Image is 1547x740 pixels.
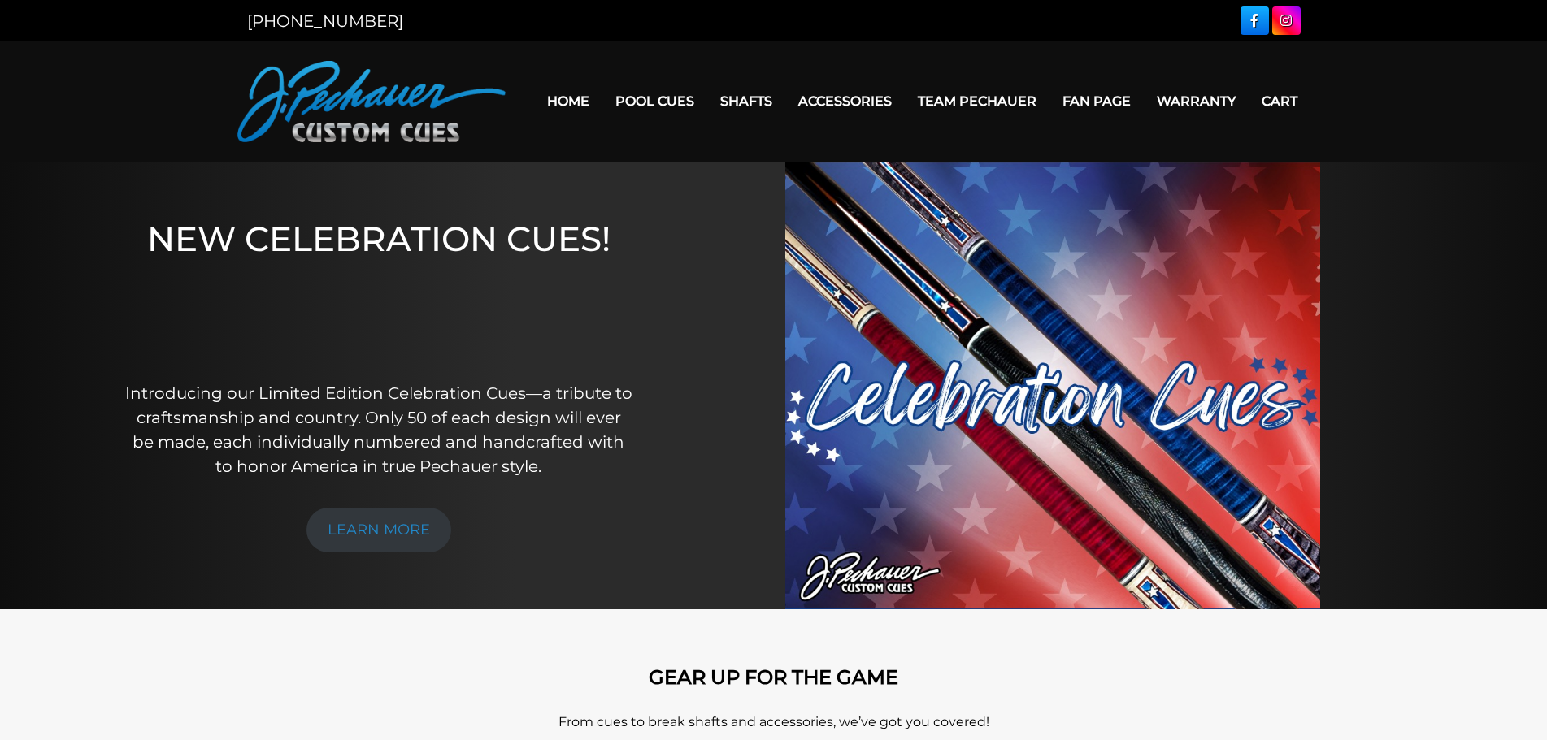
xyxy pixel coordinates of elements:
[247,11,403,31] a: [PHONE_NUMBER]
[785,80,905,122] a: Accessories
[1049,80,1144,122] a: Fan Page
[905,80,1049,122] a: Team Pechauer
[707,80,785,122] a: Shafts
[602,80,707,122] a: Pool Cues
[1144,80,1249,122] a: Warranty
[649,665,898,689] strong: GEAR UP FOR THE GAME
[306,508,451,552] a: LEARN MORE
[534,80,602,122] a: Home
[124,381,633,478] p: Introducing our Limited Edition Celebration Cues—a tribute to craftsmanship and country. Only 50 ...
[311,712,1237,732] p: From cues to break shafts and accessories, we’ve got you covered!
[124,219,633,359] h1: NEW CELEBRATION CUES!
[237,61,506,142] img: Pechauer Custom Cues
[1249,80,1310,122] a: Cart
